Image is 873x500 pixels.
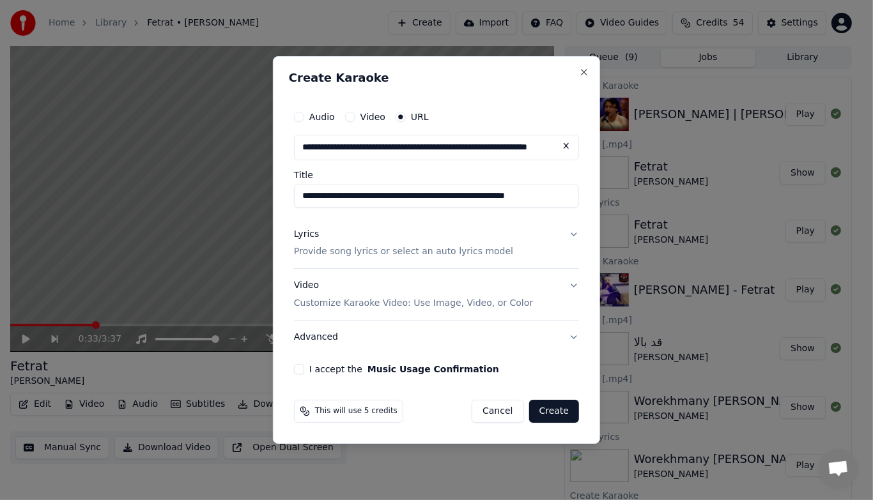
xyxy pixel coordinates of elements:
[294,246,513,259] p: Provide song lyrics or select an auto lyrics model
[529,400,580,423] button: Create
[294,170,579,179] label: Title
[411,112,429,121] label: URL
[315,406,398,416] span: This will use 5 credits
[309,365,499,374] label: I accept the
[309,112,335,121] label: Audio
[360,112,385,121] label: Video
[294,321,579,354] button: Advanced
[294,218,579,269] button: LyricsProvide song lyrics or select an auto lyrics model
[294,297,533,310] p: Customize Karaoke Video: Use Image, Video, or Color
[294,269,579,321] button: VideoCustomize Karaoke Video: Use Image, Video, or Color
[294,228,319,241] div: Lyrics
[472,400,523,423] button: Cancel
[294,280,533,310] div: Video
[367,365,499,374] button: I accept the
[289,72,584,84] h2: Create Karaoke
